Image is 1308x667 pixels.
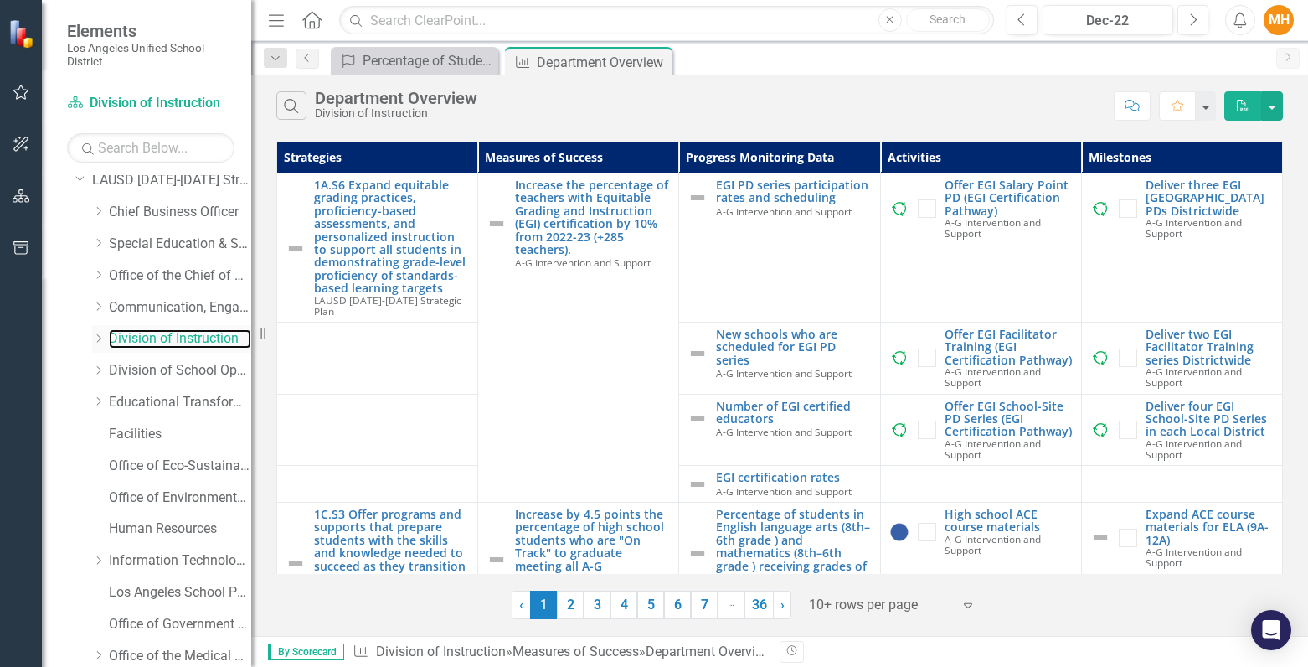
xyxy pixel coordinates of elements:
a: Percentage of students in English language arts (8th–6th grade ) and mathematics (8th–6th grade )... [716,508,871,585]
a: Increase by 4.5 points the percentage of high school students who are "On Track" to graduate meet... [515,508,670,598]
div: Division of Instruction [315,107,477,120]
a: Offer EGI Facilitator Training (EGI Certification Pathway) [945,328,1073,366]
span: A-G Intervention and Support [716,204,852,218]
img: In Progress [889,199,909,219]
a: 5 [637,591,664,619]
span: A-G Intervention and Support [945,215,1041,240]
div: Dec-22 [1048,11,1167,31]
a: LAUSD [DATE]-[DATE] Strategic Plan [92,171,251,190]
a: EGI certification rates [716,471,871,483]
a: Los Angeles School Police [109,583,251,602]
img: Not Defined [687,188,708,208]
img: ClearPoint Strategy [8,19,38,49]
a: 6 [664,591,691,619]
img: In Progress [1090,348,1110,368]
div: Open Intercom Messenger [1251,610,1291,650]
img: Not Defined [687,409,708,429]
span: A-G Intervention and Support [945,365,1041,389]
a: Division of Instruction [109,329,251,349]
span: ‹ [519,597,523,613]
a: Measures of Success [512,644,639,659]
a: Office of the Chief of Staff [109,266,251,286]
a: EGI PD series participation rates and scheduling [716,178,871,204]
input: Search Below... [67,133,234,163]
a: 4 [610,591,637,619]
img: Not Defined [1090,528,1110,548]
a: Percentage of Students in the Class of 2024 on Track for LAUSD "A-G" Graduation Requirements [335,50,494,71]
div: Department Overview [646,644,772,659]
span: LAUSD [DATE]-[DATE] Strategic Plan [314,293,461,318]
a: Special Education & Specialized Programs [109,235,251,254]
a: Office of the Medical Director [109,647,251,666]
a: Chief Business Officer [109,203,251,222]
span: › [780,597,785,613]
small: Los Angeles Unified School District [67,41,234,69]
a: Division of Instruction [67,94,234,113]
div: Percentage of Students in the Class of 2024 on Track for LAUSD "A-G" Graduation Requirements [363,50,494,71]
a: Division of School Operations [109,361,251,380]
a: Educational Transformation Office [109,393,251,412]
a: 1A.S6 Expand equitable grading practices, proficiency-based assessments, and personalized instruc... [314,178,469,295]
img: In Progress [1090,420,1110,440]
button: Search [906,8,990,32]
a: Office of Environmental Health and Safety [109,489,251,508]
td: Double-Click to Edit Right Click for Context Menu [277,503,478,626]
div: Department Overview [537,52,668,73]
div: » » [353,643,767,662]
img: Not Defined [286,554,306,574]
span: A-G Intervention and Support [945,532,1041,556]
a: 7 [691,591,718,619]
a: Deliver four EGI School-Site PD Series in each Local District [1146,400,1274,438]
span: Elements [67,21,234,41]
a: Human Resources [109,520,251,539]
a: Information Technology Services [109,551,251,571]
a: Offer EGI School-Site PD Series (EGI Certification Pathway) [945,400,1073,438]
a: Communication, Engagement & Collaboration [109,298,251,318]
img: Not Defined [286,238,306,258]
a: Facilities [109,425,251,444]
a: New schools who are scheduled for EGI PD series [716,328,871,366]
td: Double-Click to Edit Right Click for Context Menu [277,173,478,323]
button: Dec-22 [1043,5,1173,35]
span: A-G Intervention and Support [1146,437,1242,461]
img: Not Defined [487,214,507,234]
a: 1C.S3 Offer programs and supports that prepare students with the skills and knowledge needed to s... [314,508,469,598]
img: Not Defined [487,550,507,570]
a: 3 [584,591,610,619]
a: High school ACE course materials [945,508,1073,534]
span: A-G Intervention and Support [716,425,852,438]
a: Office of Government Relations [109,615,251,634]
a: Deliver three EGI [GEOGRAPHIC_DATA] PDs Districtwide [1146,178,1274,217]
a: Deliver two EGI Facilitator Training series Districtwide [1146,328,1274,366]
a: Division of Instruction [376,644,506,659]
span: A-G Intervention and Support [1146,215,1242,240]
a: 36 [744,591,774,619]
img: Complete [889,522,909,542]
a: 2 [557,591,584,619]
span: 1 [530,591,557,619]
span: A-G Intervention and Support [1146,365,1242,389]
span: A-G Intervention and Support [716,484,852,498]
img: In Progress [1090,199,1110,219]
button: MH [1264,5,1294,35]
a: Office of Eco-Sustainability [109,457,251,476]
span: Search [930,13,966,26]
span: A-G Intervention and Support [945,437,1041,461]
span: A-G Intervention and Support [716,366,852,380]
span: A-G Intervention and Support [1146,545,1242,569]
img: In Progress [889,348,909,368]
span: By Scorecard [268,644,344,660]
img: Not Defined [687,543,708,563]
a: Expand ACE course materials for ELA (9A-12A) [1146,508,1274,546]
a: Number of EGI certified educators [716,400,871,426]
a: Offer EGI Salary Point PD (EGI Certification Pathway) [945,178,1073,217]
img: In Progress [889,420,909,440]
img: Not Defined [687,474,708,494]
div: Department Overview [315,89,477,107]
input: Search ClearPoint... [339,6,994,35]
span: A-G Intervention and Support [515,256,651,269]
a: Increase the percentage of teachers with Equitable Grading and Instruction (EGI) certification by... [515,178,670,256]
img: Not Defined [687,344,708,364]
